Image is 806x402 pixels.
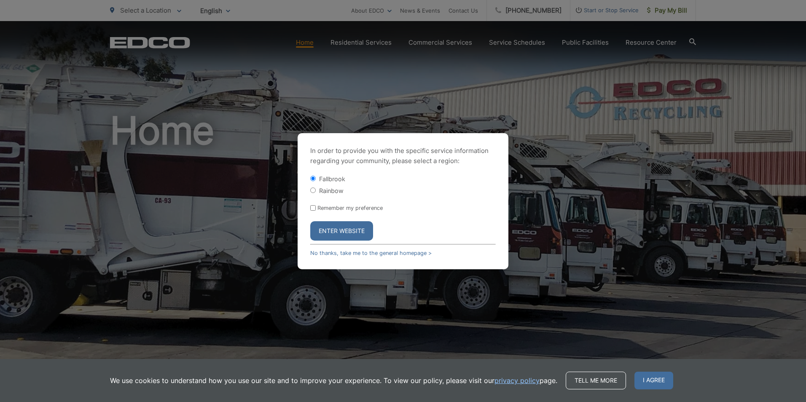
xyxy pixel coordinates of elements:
p: We use cookies to understand how you use our site and to improve your experience. To view our pol... [110,375,557,386]
label: Fallbrook [319,175,345,182]
span: I agree [634,372,673,389]
label: Remember my preference [317,205,383,211]
a: Tell me more [566,372,626,389]
button: Enter Website [310,221,373,241]
a: No thanks, take me to the general homepage > [310,250,432,256]
label: Rainbow [319,187,344,194]
p: In order to provide you with the specific service information regarding your community, please se... [310,146,496,166]
a: privacy policy [494,375,540,386]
